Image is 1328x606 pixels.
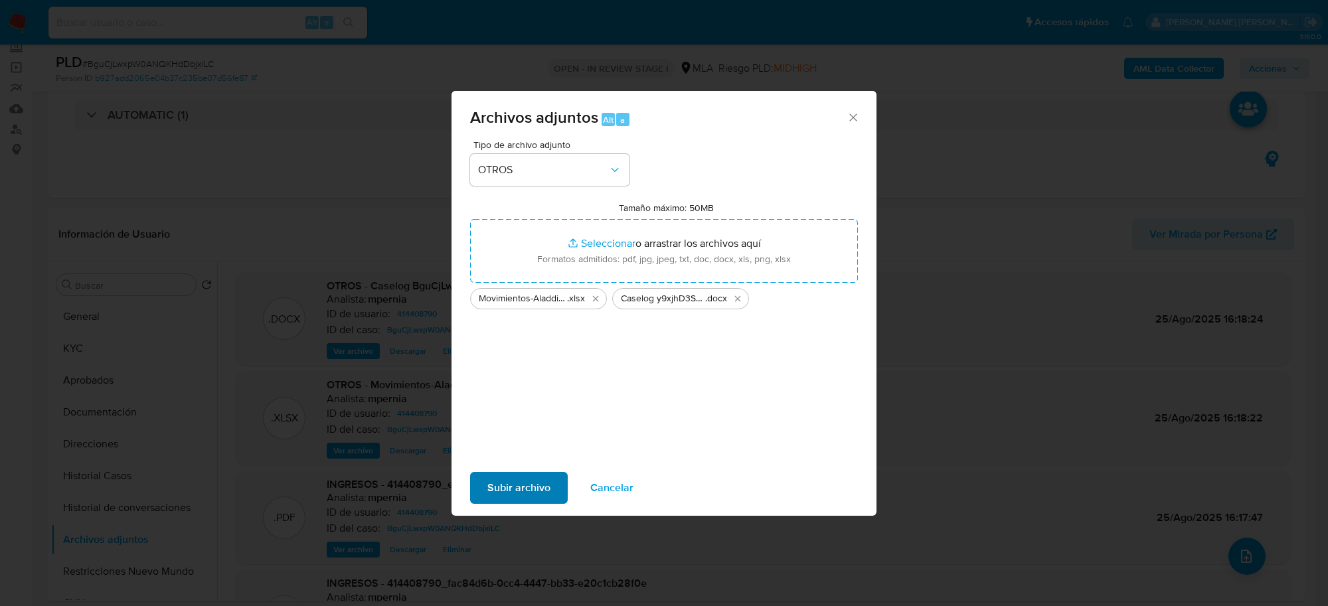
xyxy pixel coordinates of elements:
[573,472,651,504] button: Cancelar
[470,283,858,309] ul: Archivos seleccionados
[567,292,585,305] span: .xlsx
[590,473,633,502] span: Cancelar
[470,472,568,504] button: Subir archivo
[730,291,746,307] button: Eliminar Caselog y9xjhD3SqLrLmuPy4LZZgKAF_2025_09_18_09_08_57.docx
[473,140,633,149] span: Tipo de archivo adjunto
[479,292,567,305] span: Movimientos-Aladdin-414408790--
[487,473,550,502] span: Subir archivo
[588,291,604,307] button: Eliminar Movimientos-Aladdin-414408790--.xlsx
[619,202,714,214] label: Tamaño máximo: 50MB
[470,154,629,186] button: OTROS
[705,292,727,305] span: .docx
[620,114,625,126] span: a
[478,163,608,177] span: OTROS
[847,111,859,123] button: Cerrar
[621,292,705,305] span: Caselog y9xjhD3SqLrLmuPy4LZZgKAF_2025_09_18_09_08_57
[603,114,614,126] span: Alt
[470,106,598,129] span: Archivos adjuntos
